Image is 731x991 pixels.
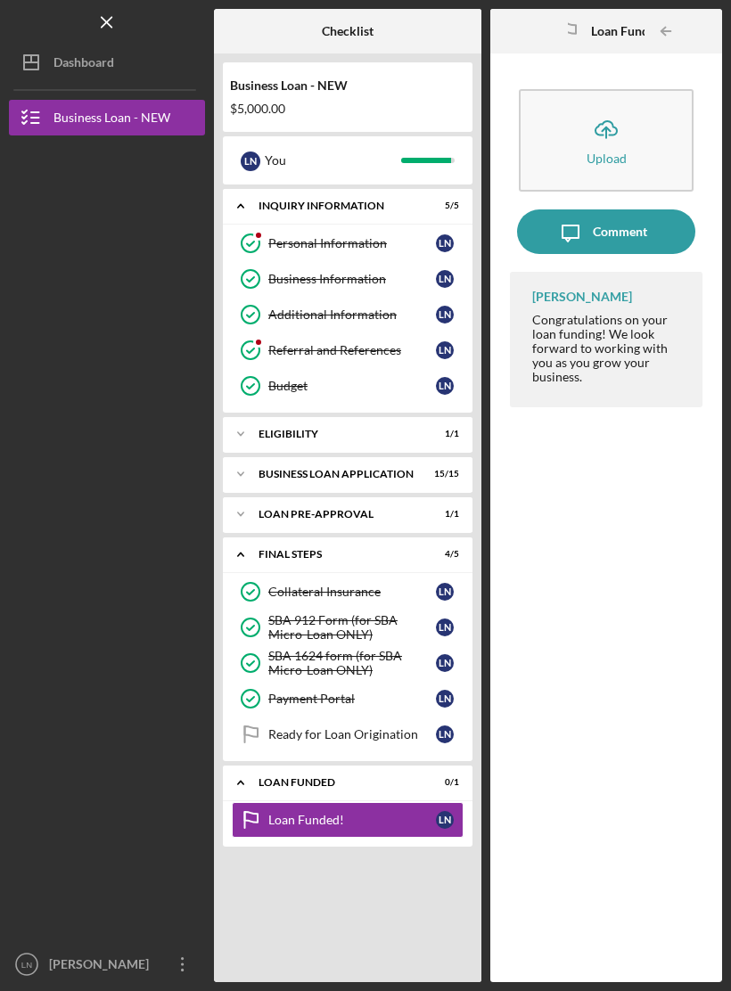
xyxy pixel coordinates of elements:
[593,209,647,254] div: Comment
[232,574,464,610] a: Collateral InsuranceLN
[436,341,454,359] div: L N
[427,777,459,788] div: 0 / 1
[259,201,415,211] div: INQUIRY INFORMATION
[230,78,465,93] div: Business Loan - NEW
[436,270,454,288] div: L N
[259,469,415,479] div: BUSINESS LOAN APPLICATION
[519,89,694,192] button: Upload
[268,692,436,706] div: Payment Portal
[232,681,464,717] a: Payment PortalLN
[436,583,454,601] div: L N
[532,290,632,304] div: [PERSON_NAME]
[427,201,459,211] div: 5 / 5
[436,654,454,672] div: L N
[268,379,436,393] div: Budget
[241,152,260,171] div: L N
[436,811,454,829] div: L N
[232,368,464,404] a: BudgetLN
[436,618,454,636] div: L N
[232,261,464,297] a: Business InformationLN
[45,946,160,987] div: [PERSON_NAME]
[259,777,415,788] div: LOAN FUNDED
[232,297,464,332] a: Additional InformationLN
[268,649,436,677] div: SBA 1624 form (for SBA Micro-Loan ONLY)
[9,946,205,982] button: LN[PERSON_NAME]
[230,102,465,116] div: $5,000.00
[268,272,436,286] div: Business Information
[322,24,374,38] b: Checklist
[587,152,627,165] div: Upload
[268,585,436,599] div: Collateral Insurance
[517,209,695,254] button: Comment
[265,145,401,176] div: You
[591,24,667,38] b: Loan Funded!
[232,332,464,368] a: Referral and ReferencesLN
[232,717,464,752] a: Ready for Loan OriginationLN
[427,549,459,560] div: 4 / 5
[259,549,415,560] div: FINAL STEPS
[21,960,32,970] text: LN
[268,727,436,741] div: Ready for Loan Origination
[53,45,114,85] div: Dashboard
[436,234,454,252] div: L N
[268,813,436,827] div: Loan Funded!
[436,377,454,395] div: L N
[232,802,464,838] a: Loan Funded!LN
[9,45,205,80] button: Dashboard
[427,509,459,520] div: 1 / 1
[232,645,464,681] a: SBA 1624 form (for SBA Micro-Loan ONLY)LN
[532,313,685,384] div: Congratulations on your loan funding! We look forward to working with you as you grow your business.
[436,725,454,743] div: L N
[427,429,459,439] div: 1 / 1
[427,469,459,479] div: 15 / 15
[9,100,205,135] button: Business Loan - NEW
[232,225,464,261] a: Personal InformationLN
[259,429,415,439] div: ELIGIBILITY
[268,307,436,322] div: Additional Information
[268,236,436,250] div: Personal Information
[259,509,415,520] div: LOAN PRE-APPROVAL
[436,306,454,324] div: L N
[53,100,170,140] div: Business Loan - NEW
[268,343,436,357] div: Referral and References
[436,690,454,708] div: L N
[232,610,464,645] a: SBA 912 Form (for SBA Micro-Loan ONLY)LN
[268,613,436,642] div: SBA 912 Form (for SBA Micro-Loan ONLY)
